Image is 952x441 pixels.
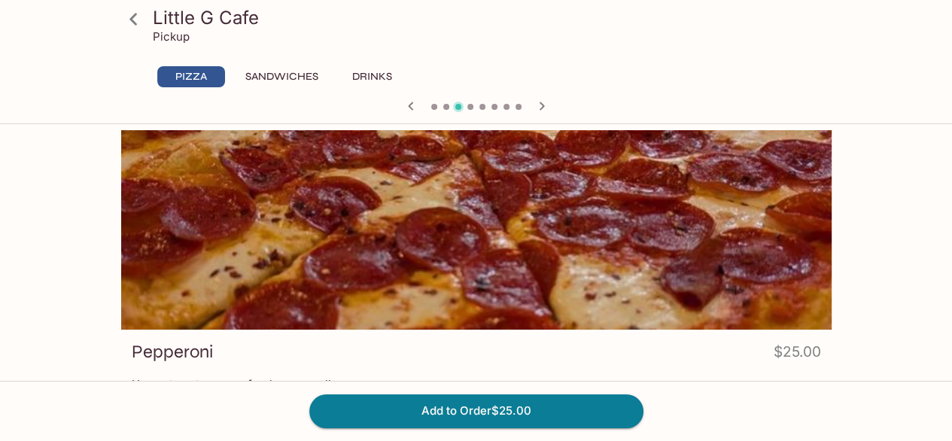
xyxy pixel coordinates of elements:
button: Pizza [157,66,225,87]
h4: $25.00 [774,340,821,370]
h3: Pepperoni [132,340,213,363]
p: House tomato sauce, fresh mozzarella. [132,377,821,391]
button: Drinks [339,66,406,87]
button: Add to Order$25.00 [309,394,643,427]
h3: Little G Cafe [153,6,826,29]
button: Sandwiches [237,66,327,87]
div: Pepperoni [121,130,832,330]
p: Pickup [153,29,190,44]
